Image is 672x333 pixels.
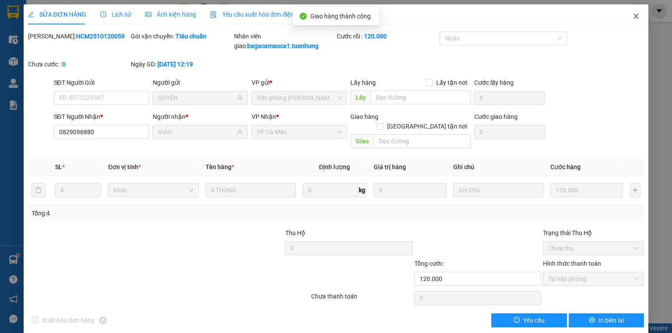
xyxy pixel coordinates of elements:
[374,163,406,170] span: Giá trị hàng
[548,272,639,285] span: Tại văn phòng
[319,163,350,170] span: Định lượng
[624,4,648,29] button: Close
[350,113,378,120] span: Giao hàng
[474,91,545,105] input: Cước lấy hàng
[62,61,66,68] b: 0
[31,183,45,197] button: delete
[358,183,367,197] span: kg
[153,112,248,121] div: Người nhận
[131,31,232,41] div: Gói vận chuyển:
[350,79,376,86] span: Lấy hàng
[523,316,545,325] span: Yêu cầu
[285,229,305,236] span: Thu Hộ
[550,183,623,197] input: 0
[158,93,235,103] input: Tên người gửi
[310,291,413,307] div: Chưa thanh toán
[543,228,644,238] div: Trạng thái Thu Hộ
[131,59,232,69] div: Ngày GD:
[28,11,34,17] span: edit
[252,78,347,87] div: VP gửi
[371,90,471,104] input: Dọc đường
[100,11,131,18] span: Lịch sử
[38,316,98,325] span: Xuất hóa đơn hàng
[300,13,307,20] span: check-circle
[28,11,86,18] span: SỬA ĐƠN HÀNG
[633,13,640,20] span: close
[548,242,639,255] span: Chưa thu
[55,163,62,170] span: SL
[543,260,601,267] label: Hình thức thanh toán
[153,78,248,87] div: Người gửi
[113,184,193,197] span: Khác
[514,317,520,324] span: exclamation-circle
[450,159,547,176] th: Ghi chú
[100,11,106,17] span: clock-circle
[374,134,471,148] input: Dọc đường
[108,163,141,170] span: Đơn vị tính
[210,11,217,18] img: icon
[247,42,318,49] b: bagacamauca1.tuanhung
[257,125,342,139] span: VP Cà Mau
[28,31,129,41] div: [PERSON_NAME]:
[28,59,129,69] div: Chưa cước :
[206,163,234,170] span: Tên hàng
[337,31,438,41] div: Cước rồi :
[310,13,372,20] span: Giao hàng thành công.
[374,183,446,197] input: 0
[175,33,206,40] b: Tiêu chuẩn
[54,78,149,87] div: SĐT Người Gửi
[145,11,196,18] span: Ảnh kiện hàng
[453,183,543,197] input: Ghi Chú
[350,90,371,104] span: Lấy
[550,163,581,170] span: Cước hàng
[100,317,106,323] span: info-circle
[252,113,276,120] span: VP Nhận
[589,317,595,324] span: printer
[237,95,243,101] span: user
[206,183,296,197] input: VD: Bàn, Ghế
[31,208,260,218] div: Tổng: 4
[257,91,342,104] span: Văn phòng Hồ Chí Minh
[54,112,149,121] div: SĐT Người Nhận
[364,33,387,40] b: 120.000
[210,11,302,18] span: Yêu cầu xuất hóa đơn điện tử
[491,313,567,327] button: exclamation-circleYêu cầu
[384,121,471,131] span: [GEOGRAPHIC_DATA] tận nơi
[474,125,545,139] input: Cước giao hàng
[433,78,471,87] span: Lấy tận nơi
[157,61,193,68] b: [DATE] 12:19
[474,113,518,120] label: Cước giao hàng
[158,127,235,137] input: Tên người nhận
[414,260,443,267] span: Tổng cước
[234,31,335,51] div: Nhân viên giao:
[76,33,125,40] b: HCM2510120059
[350,134,374,148] span: Giao
[569,313,644,327] button: printerIn biên lai
[237,129,243,135] span: user
[145,11,151,17] span: picture
[598,316,624,325] span: In biên lai
[474,79,514,86] label: Cước lấy hàng
[630,183,640,197] button: plus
